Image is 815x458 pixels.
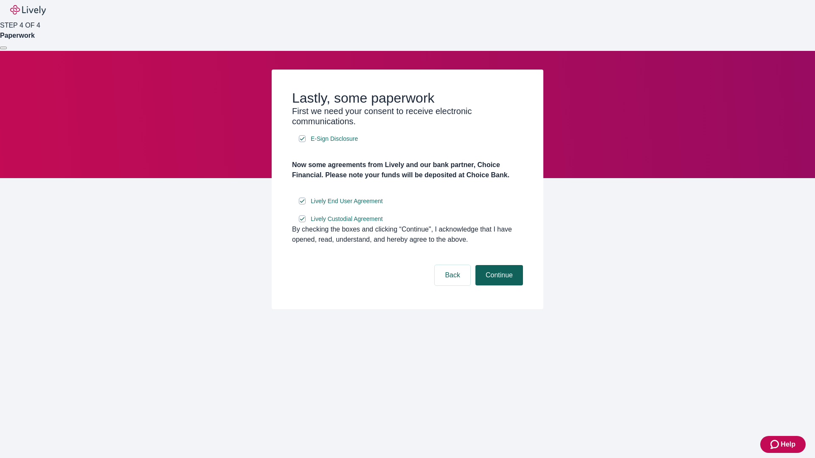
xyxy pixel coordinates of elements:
span: Lively End User Agreement [311,197,383,206]
div: By checking the boxes and clicking “Continue", I acknowledge that I have opened, read, understand... [292,224,523,245]
span: Help [781,439,795,450]
span: E-Sign Disclosure [311,134,358,143]
svg: Zendesk support icon [770,439,781,450]
a: e-sign disclosure document [309,134,360,144]
a: e-sign disclosure document [309,196,385,207]
button: Zendesk support iconHelp [760,436,806,453]
span: Lively Custodial Agreement [311,215,383,223]
h2: Lastly, some paperwork [292,90,523,106]
button: Back [435,265,470,285]
img: Lively [10,5,46,15]
a: e-sign disclosure document [309,214,385,224]
button: Continue [475,265,523,285]
h4: Now some agreements from Lively and our bank partner, Choice Financial. Please note your funds wi... [292,160,523,180]
h3: First we need your consent to receive electronic communications. [292,106,523,126]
